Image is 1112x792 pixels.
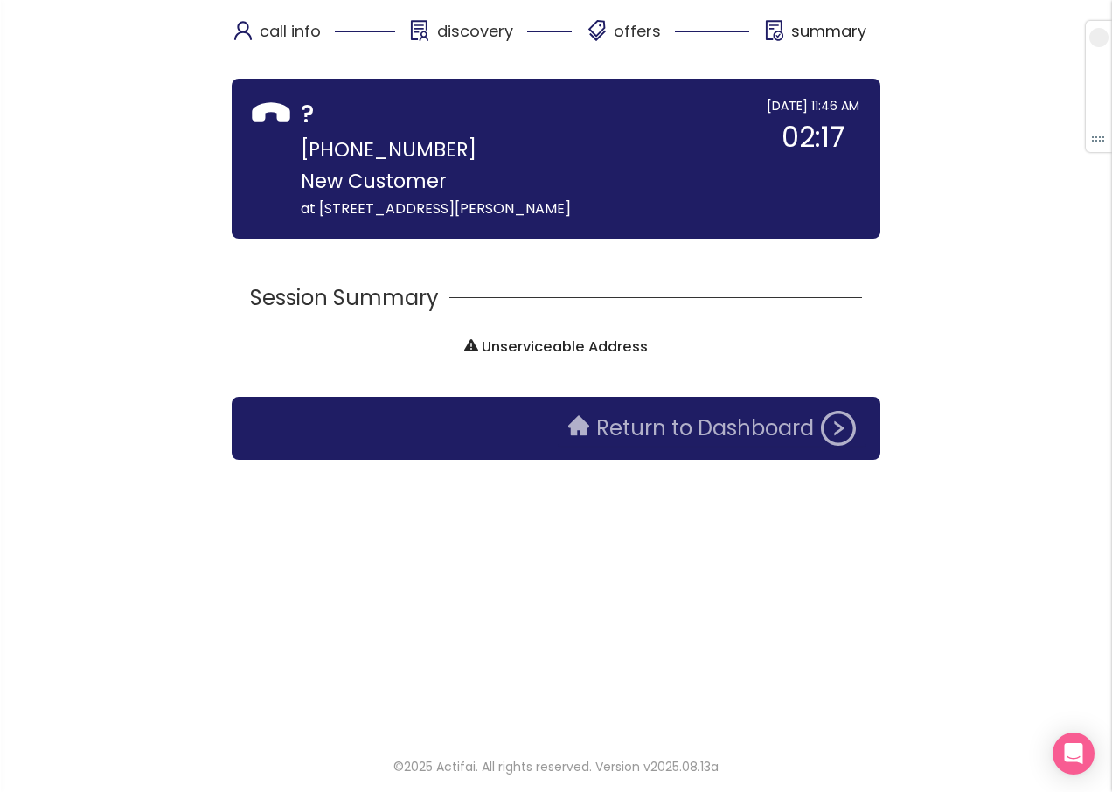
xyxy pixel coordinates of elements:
div: [DATE] 11:46 AM [767,96,859,115]
h3: Unserviceable Address [250,325,862,358]
div: 02:17 [767,115,859,159]
button: Return to Dashboard [558,411,866,446]
span: phone [253,96,289,133]
div: summary [763,17,866,61]
strong: ? [301,96,314,133]
div: discovery [409,17,573,61]
span: user [233,20,254,41]
span: at [STREET_ADDRESS][PERSON_NAME] [301,198,571,219]
span: [PHONE_NUMBER] [301,133,476,166]
p: summary [791,17,866,45]
p: call info [260,17,321,45]
p: offers [614,17,661,45]
p: discovery [437,17,513,45]
p: New Customer [301,166,733,197]
div: Open Intercom Messenger [1053,733,1095,775]
div: offers [586,17,749,61]
span: file-done [764,20,785,41]
div: call info [232,17,395,61]
div: Session Summary [250,281,862,315]
span: tags [587,20,608,41]
span: solution [409,20,430,41]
